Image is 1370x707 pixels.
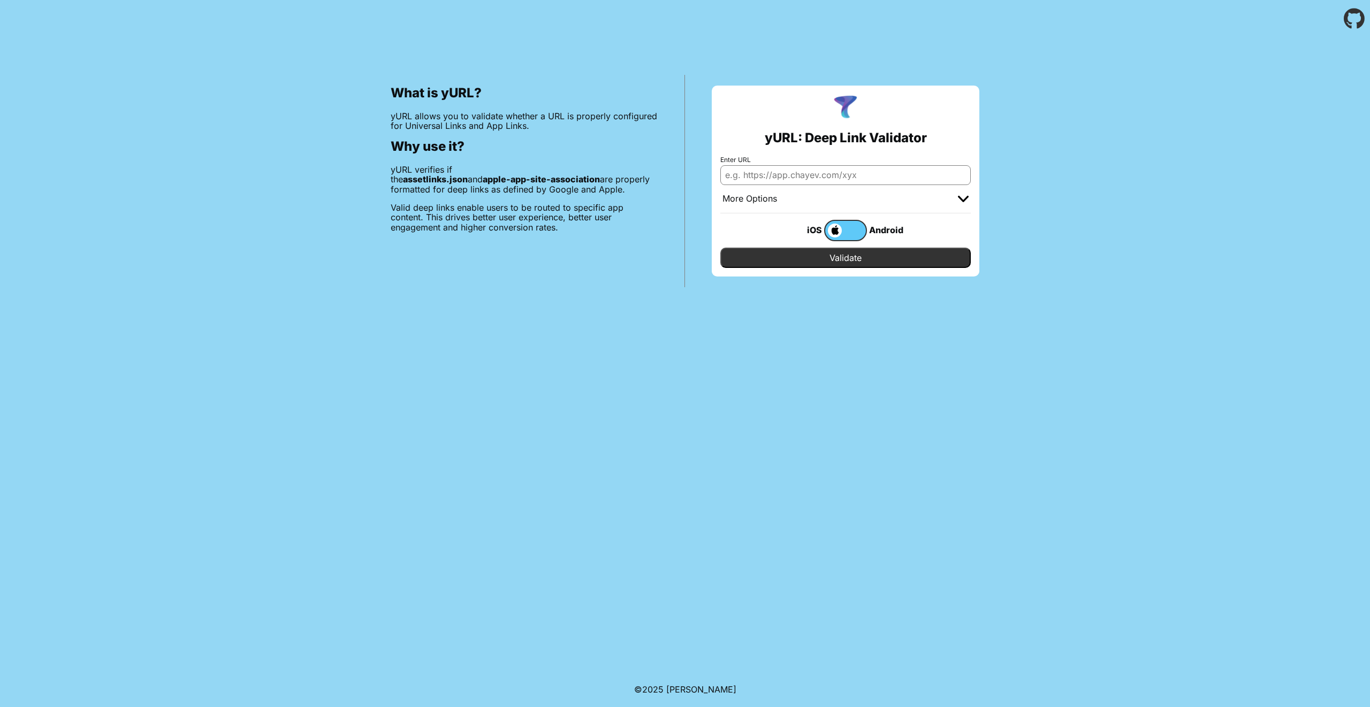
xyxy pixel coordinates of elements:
h2: yURL: Deep Link Validator [765,130,927,145]
p: yURL allows you to validate whether a URL is properly configured for Universal Links and App Links. [391,111,658,131]
h2: Why use it? [391,139,658,154]
div: iOS [781,223,824,237]
h2: What is yURL? [391,86,658,101]
b: assetlinks.json [403,174,468,185]
div: More Options [722,194,777,204]
span: 2025 [642,684,664,695]
b: apple-app-site-association [483,174,600,185]
img: yURL Logo [832,94,859,122]
footer: © [634,672,736,707]
input: e.g. https://app.chayev.com/xyx [720,165,971,185]
img: chevron [958,196,969,202]
p: Valid deep links enable users to be routed to specific app content. This drives better user exper... [391,203,658,232]
p: yURL verifies if the and are properly formatted for deep links as defined by Google and Apple. [391,165,658,194]
input: Validate [720,248,971,268]
label: Enter URL [720,156,971,164]
a: Michael Ibragimchayev's Personal Site [666,684,736,695]
div: Android [867,223,910,237]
